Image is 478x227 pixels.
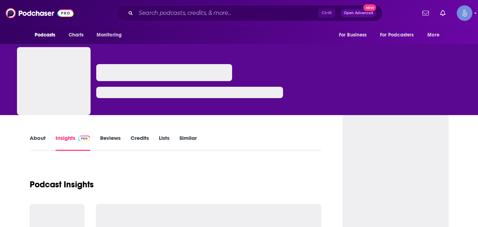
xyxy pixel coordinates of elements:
[100,135,121,151] a: Reviews
[64,28,88,42] a: Charts
[179,135,197,151] a: Similar
[457,5,472,21] span: Logged in as Spiral5-G1
[341,9,376,17] button: Open AdvancedNew
[457,5,472,21] button: Show profile menu
[339,30,367,40] span: For Business
[344,11,373,15] span: Open Advanced
[116,5,382,21] div: Search podcasts, credits, & more...
[457,5,472,21] img: User Profile
[97,30,122,40] span: Monitoring
[159,135,169,151] a: Lists
[131,135,149,151] a: Credits
[427,30,439,40] span: More
[420,7,432,19] a: Show notifications dropdown
[56,135,91,151] a: InsightsPodchaser Pro
[422,28,448,42] button: open menu
[136,7,318,19] input: Search podcasts, credits, & more...
[92,28,131,42] button: open menu
[78,136,91,141] img: Podchaser Pro
[375,28,424,42] button: open menu
[363,4,376,11] span: New
[334,28,376,42] button: open menu
[318,8,335,18] span: Ctrl K
[380,30,414,40] span: For Podcasters
[30,135,46,151] a: About
[30,179,94,190] h1: Podcast Insights
[35,30,56,40] span: Podcasts
[30,28,65,42] button: open menu
[437,7,448,19] a: Show notifications dropdown
[6,6,74,20] img: Podchaser - Follow, Share and Rate Podcasts
[69,30,84,40] span: Charts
